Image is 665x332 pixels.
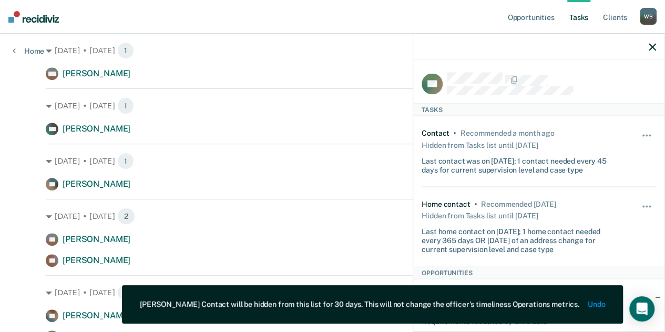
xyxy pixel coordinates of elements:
div: Earned DischargeEligible [413,279,664,313]
span: 1 [117,97,134,114]
div: • [454,129,456,138]
span: [PERSON_NAME] [63,255,130,265]
div: Contact [422,129,449,138]
div: [DATE] • [DATE] [46,42,619,59]
div: [DATE] • [DATE] [46,208,619,225]
div: Recommended in 11 days [481,199,556,208]
div: [DATE] • [DATE] [46,284,619,301]
div: Hidden from Tasks list until [DATE] [422,138,538,153]
span: 1 [117,42,134,59]
span: 2 [117,208,135,225]
div: Last contact was on [DATE]; 1 contact needed every 45 days for current supervision level and case... [422,153,617,175]
span: 2 [117,284,135,301]
div: Hidden from Tasks list until [DATE] [422,208,538,223]
a: Home [13,46,44,56]
div: Open Intercom Messenger [629,296,654,321]
div: • [474,199,477,208]
div: [DATE] • [DATE] [46,97,619,114]
span: [PERSON_NAME] [63,234,130,244]
div: Home contact [422,199,470,208]
div: Recommended a month ago [461,129,555,138]
span: [PERSON_NAME] [63,68,130,78]
span: [PERSON_NAME] [63,179,130,189]
div: Opportunities [413,266,664,279]
span: [PERSON_NAME] [63,310,130,320]
div: Tasks [413,103,664,116]
div: Last home contact on [DATE]; 1 home contact needed every 365 days OR [DATE] of an address change ... [422,223,617,254]
img: Recidiviz [8,11,59,23]
div: W B [640,8,657,25]
span: 1 [117,153,134,169]
div: [DATE] • [DATE] [46,153,619,169]
button: Undo [588,300,605,309]
div: [PERSON_NAME] Contact will be hidden from this list for 30 days. This will not change the officer... [140,300,579,309]
span: [PERSON_NAME] [63,124,130,134]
